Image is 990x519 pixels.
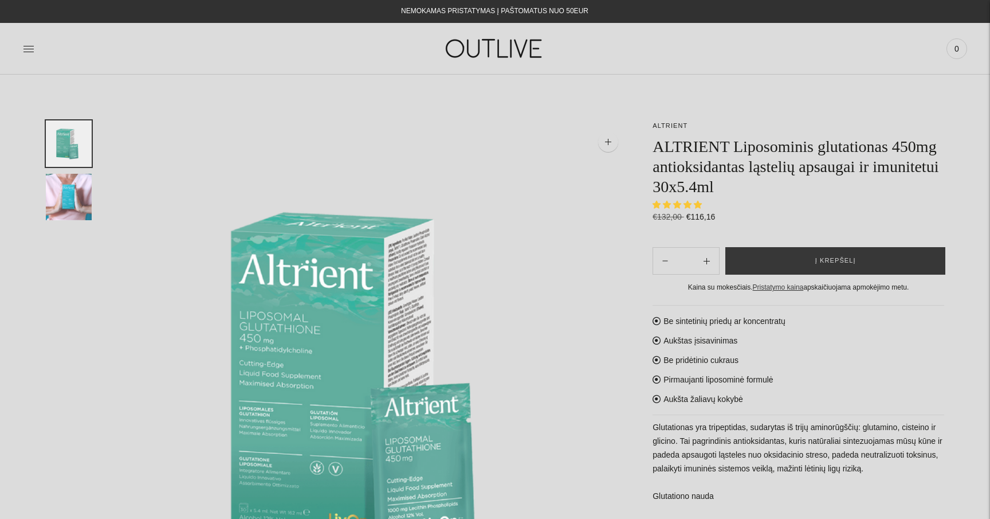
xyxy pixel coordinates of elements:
[946,36,967,61] a: 0
[401,5,588,18] div: NEMOKAMAS PRISTATYMAS Į PAŠTOMATUS NUO 50EUR
[753,283,804,291] a: Pristatymo kaina
[653,247,677,275] button: Add product quantity
[653,122,687,129] a: ALTRIENT
[694,247,719,275] button: Subtract product quantity
[686,212,716,221] span: €116,16
[949,41,965,57] span: 0
[46,120,92,167] button: Translation missing: en.general.accessibility.image_thumbail
[653,200,704,209] span: 5.00 stars
[423,29,567,68] img: OUTLIVE
[653,136,944,197] h1: ALTRIENT Liposominis glutationas 450mg antioksidantas ląstelių apsaugai ir imunitetui 30x5.4ml
[653,212,684,221] s: €132,00
[677,253,694,270] input: Product quantity
[815,255,856,267] span: Į krepšelį
[46,174,92,220] button: Translation missing: en.general.accessibility.image_thumbail
[653,282,944,294] div: Kaina su mokesčiais. apskaičiuojama apmokėjimo metu.
[725,247,945,275] button: Į krepšelį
